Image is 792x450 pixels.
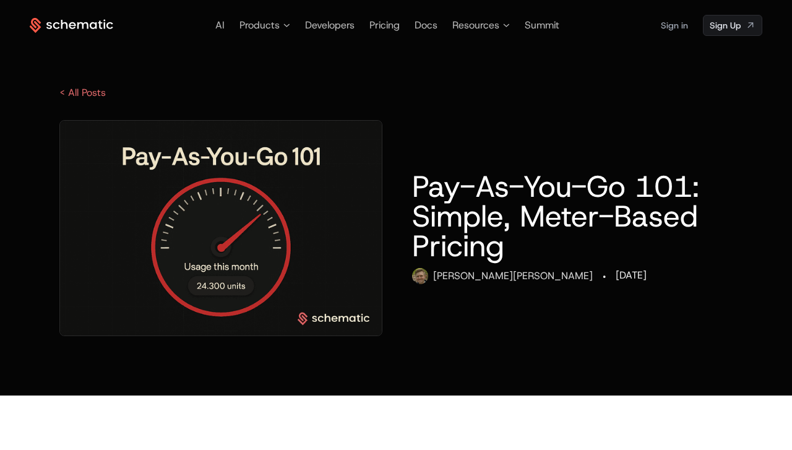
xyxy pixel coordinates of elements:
[415,19,437,32] a: Docs
[616,268,647,283] div: [DATE]
[412,171,733,261] h1: Pay-As-You-Go 101: Simple, Meter-Based Pricing
[703,15,762,36] a: [object Object]
[60,121,382,335] img: PAYG Pricing
[215,19,225,32] a: AI
[603,268,606,285] div: ·
[369,19,400,32] a: Pricing
[412,268,428,284] img: Ryan Echternacht
[305,19,355,32] a: Developers
[59,86,106,99] a: < All Posts
[239,18,280,33] span: Products
[433,269,593,283] div: [PERSON_NAME] [PERSON_NAME]
[710,19,741,32] span: Sign Up
[452,18,499,33] span: Resources
[661,15,688,35] a: Sign in
[525,19,559,32] a: Summit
